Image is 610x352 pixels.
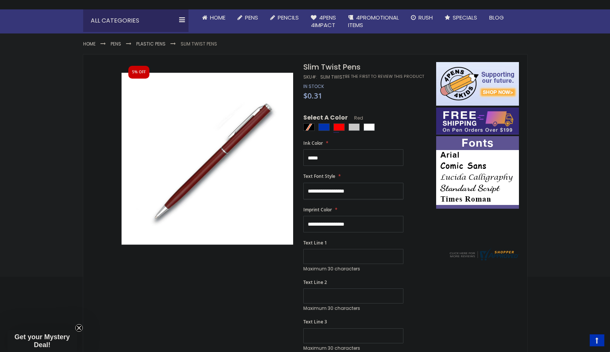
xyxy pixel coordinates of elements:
[448,248,519,261] img: 4pens.com widget logo
[418,14,433,21] span: Rush
[348,123,360,131] div: Silver
[436,108,519,135] img: Free shipping on orders over $199
[405,9,439,26] a: Rush
[75,324,83,332] button: Close teaser
[489,14,504,21] span: Blog
[436,62,519,106] img: 4pens 4 kids
[83,41,96,47] a: Home
[311,14,336,29] span: 4Pens 4impact
[132,70,146,75] div: 5% OFF
[436,136,519,209] img: font-personalization-examples
[303,173,335,179] span: Text Font Style
[245,14,258,21] span: Pens
[136,41,166,47] a: Plastic Pens
[342,9,405,34] a: 4PROMOTIONALITEMS
[303,91,322,101] span: $0.31
[305,9,342,34] a: 4Pens4impact
[348,115,363,121] span: Red
[303,319,327,325] span: Text Line 3
[303,83,324,90] div: Availability
[303,240,327,246] span: Text Line 1
[448,256,519,262] a: 4pens.com certificate URL
[303,83,324,90] span: In stock
[278,14,299,21] span: Pencils
[303,114,348,124] span: Select A Color
[303,74,317,80] strong: SKU
[439,9,483,26] a: Specials
[303,140,323,146] span: Ink Color
[210,14,225,21] span: Home
[364,123,375,131] div: White
[333,123,345,131] div: Red
[303,206,332,213] span: Imprint Color
[8,330,77,352] div: Get your Mystery Deal!Close teaser
[264,9,305,26] a: Pencils
[320,74,345,80] div: Slim Twist
[318,123,330,131] div: Blue
[83,9,189,32] div: All Categories
[122,73,294,245] img: slim_twist_side_red_1.jpeg
[303,62,361,72] span: Slim Twist Pens
[590,334,604,346] a: Top
[303,266,403,272] p: Maximum 30 characters
[483,9,510,26] a: Blog
[303,345,403,351] p: Maximum 30 characters
[111,41,121,47] a: Pens
[345,74,424,79] a: Be the first to review this product
[14,333,70,349] span: Get your Mystery Deal!
[303,279,327,285] span: Text Line 2
[231,9,264,26] a: Pens
[181,41,217,47] li: Slim Twist Pens
[348,14,399,29] span: 4PROMOTIONAL ITEMS
[453,14,477,21] span: Specials
[196,9,231,26] a: Home
[303,305,403,311] p: Maximum 30 characters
